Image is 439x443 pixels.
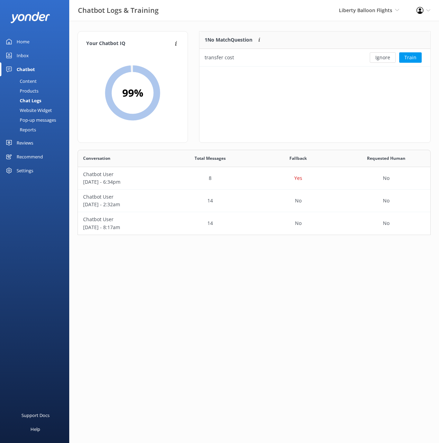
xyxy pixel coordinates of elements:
a: Content [4,76,69,86]
span: Total Messages [195,155,226,162]
a: Products [4,86,69,96]
div: row [78,212,431,235]
p: 1 No Match Question [205,36,252,44]
p: Chatbot User [83,171,161,178]
div: Help [30,422,40,436]
button: Ignore [370,52,396,63]
div: Settings [17,164,33,177]
p: 14 [207,197,213,205]
div: Reviews [17,136,33,150]
div: Products [4,86,38,96]
div: grid [199,49,430,66]
div: Pop-up messages [4,115,56,125]
h4: Your Chatbot IQ [86,40,173,47]
a: Website Widget [4,105,69,115]
p: Yes [294,174,302,182]
p: Chatbot User [83,193,161,201]
span: Requested Human [367,155,405,162]
p: [DATE] - 8:17am [83,224,161,231]
p: 14 [207,219,213,227]
p: No [383,174,389,182]
span: Conversation [83,155,110,162]
div: Recommend [17,150,43,164]
a: Pop-up messages [4,115,69,125]
img: yonder-white-logo.png [10,12,50,23]
div: grid [78,167,431,235]
div: Home [17,35,29,49]
h3: Chatbot Logs & Training [78,5,159,16]
button: Train [399,52,422,63]
a: Chat Logs [4,96,69,105]
span: Liberty Balloon Flights [339,7,392,14]
p: Chatbot User [83,216,161,223]
p: No [295,219,302,227]
p: 8 [209,174,212,182]
div: Chat Logs [4,96,41,105]
div: Website Widget [4,105,52,115]
h2: 99 % [122,85,143,101]
span: Fallback [289,155,307,162]
a: Reports [4,125,69,134]
div: row [78,190,431,212]
div: Inbox [17,49,29,62]
p: [DATE] - 6:34pm [83,178,161,186]
div: Content [4,76,37,86]
div: row [199,49,430,66]
div: Reports [4,125,36,134]
p: No [383,197,389,205]
div: row [78,167,431,190]
p: No [383,219,389,227]
div: Chatbot [17,62,35,76]
p: No [295,197,302,205]
div: Support Docs [21,408,50,422]
p: [DATE] - 2:32am [83,201,161,208]
div: transfer cost [205,54,234,61]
